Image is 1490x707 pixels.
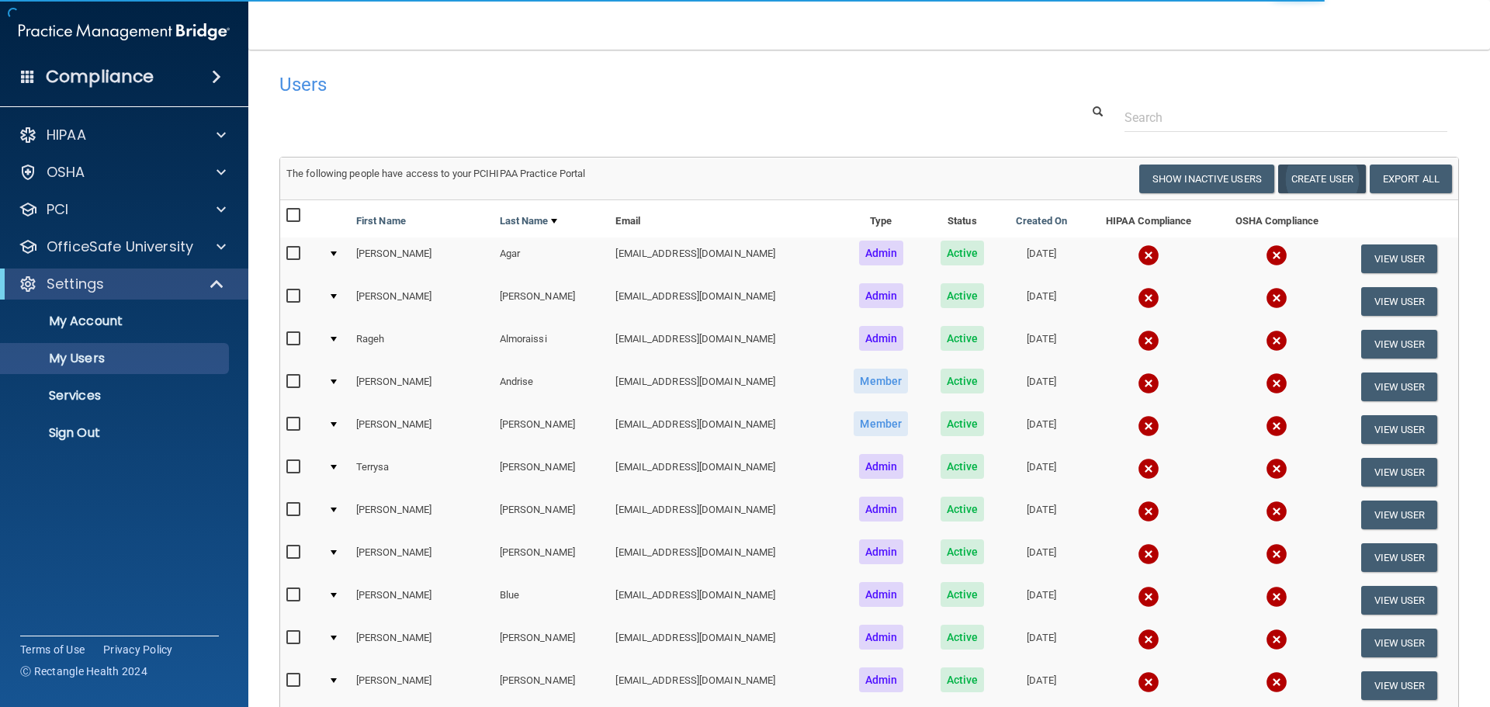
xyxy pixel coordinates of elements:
td: [PERSON_NAME] [350,280,494,323]
img: cross.ca9f0e7f.svg [1138,671,1159,693]
p: My Account [10,314,222,329]
span: Active [941,326,985,351]
button: View User [1361,330,1438,359]
td: [DATE] [1000,451,1083,494]
td: [DATE] [1000,408,1083,451]
button: Show Inactive Users [1139,165,1274,193]
h4: Users [279,75,958,95]
td: Blue [494,579,610,622]
td: [DATE] [1000,280,1083,323]
td: [PERSON_NAME] [350,664,494,707]
span: Admin [859,241,904,265]
span: Member [854,411,908,436]
td: [EMAIL_ADDRESS][DOMAIN_NAME] [609,622,837,664]
span: Active [941,411,985,436]
span: Active [941,369,985,393]
td: [EMAIL_ADDRESS][DOMAIN_NAME] [609,451,837,494]
td: [DATE] [1000,494,1083,536]
img: PMB logo [19,16,230,47]
a: Terms of Use [20,642,85,657]
span: Ⓒ Rectangle Health 2024 [20,664,147,679]
span: The following people have access to your PCIHIPAA Practice Portal [286,168,586,179]
td: [EMAIL_ADDRESS][DOMAIN_NAME] [609,408,837,451]
span: Active [941,539,985,564]
button: View User [1361,629,1438,657]
img: cross.ca9f0e7f.svg [1266,586,1287,608]
td: [PERSON_NAME] [494,280,610,323]
td: [DATE] [1000,579,1083,622]
p: OSHA [47,163,85,182]
td: [PERSON_NAME] [350,536,494,579]
td: Almoraissi [494,323,610,366]
td: Rageh [350,323,494,366]
button: View User [1361,501,1438,529]
td: [PERSON_NAME] [350,579,494,622]
a: OSHA [19,163,226,182]
span: Admin [859,582,904,607]
td: [EMAIL_ADDRESS][DOMAIN_NAME] [609,536,837,579]
img: cross.ca9f0e7f.svg [1266,671,1287,693]
td: Agar [494,237,610,280]
td: [PERSON_NAME] [494,622,610,664]
img: cross.ca9f0e7f.svg [1138,330,1159,352]
span: Active [941,667,985,692]
h4: Compliance [46,66,154,88]
img: cross.ca9f0e7f.svg [1138,287,1159,309]
span: Active [941,283,985,308]
th: Status [925,200,1000,237]
button: View User [1361,244,1438,273]
a: Privacy Policy [103,642,173,657]
th: Email [609,200,837,237]
th: OSHA Compliance [1214,200,1340,237]
span: Member [854,369,908,393]
p: OfficeSafe University [47,237,193,256]
td: [DATE] [1000,237,1083,280]
button: View User [1361,586,1438,615]
td: Andrise [494,366,610,408]
a: Export All [1370,165,1452,193]
img: cross.ca9f0e7f.svg [1266,415,1287,437]
span: Admin [859,667,904,692]
p: Settings [47,275,104,293]
td: [PERSON_NAME] [350,366,494,408]
span: Admin [859,283,904,308]
a: Last Name [500,212,557,230]
td: [PERSON_NAME] [494,494,610,536]
img: cross.ca9f0e7f.svg [1266,501,1287,522]
a: First Name [356,212,406,230]
span: Active [941,497,985,522]
span: Active [941,454,985,479]
button: View User [1361,543,1438,572]
span: Admin [859,326,904,351]
td: [EMAIL_ADDRESS][DOMAIN_NAME] [609,280,837,323]
p: My Users [10,351,222,366]
td: [DATE] [1000,622,1083,664]
img: cross.ca9f0e7f.svg [1266,629,1287,650]
img: cross.ca9f0e7f.svg [1138,586,1159,608]
span: Admin [859,539,904,564]
a: Settings [19,275,225,293]
img: cross.ca9f0e7f.svg [1138,501,1159,522]
p: Sign Out [10,425,222,441]
td: [DATE] [1000,323,1083,366]
button: View User [1361,373,1438,401]
td: [PERSON_NAME] [494,664,610,707]
span: Admin [859,625,904,650]
a: HIPAA [19,126,226,144]
td: [PERSON_NAME] [350,622,494,664]
img: cross.ca9f0e7f.svg [1266,244,1287,266]
img: cross.ca9f0e7f.svg [1138,543,1159,565]
span: Admin [859,454,904,479]
a: OfficeSafe University [19,237,226,256]
button: View User [1361,458,1438,487]
td: [EMAIL_ADDRESS][DOMAIN_NAME] [609,366,837,408]
img: cross.ca9f0e7f.svg [1138,458,1159,480]
td: [PERSON_NAME] [350,408,494,451]
button: Create User [1278,165,1366,193]
th: HIPAA Compliance [1083,200,1213,237]
img: cross.ca9f0e7f.svg [1138,415,1159,437]
td: [EMAIL_ADDRESS][DOMAIN_NAME] [609,323,837,366]
img: cross.ca9f0e7f.svg [1266,373,1287,394]
td: [EMAIL_ADDRESS][DOMAIN_NAME] [609,579,837,622]
button: View User [1361,415,1438,444]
